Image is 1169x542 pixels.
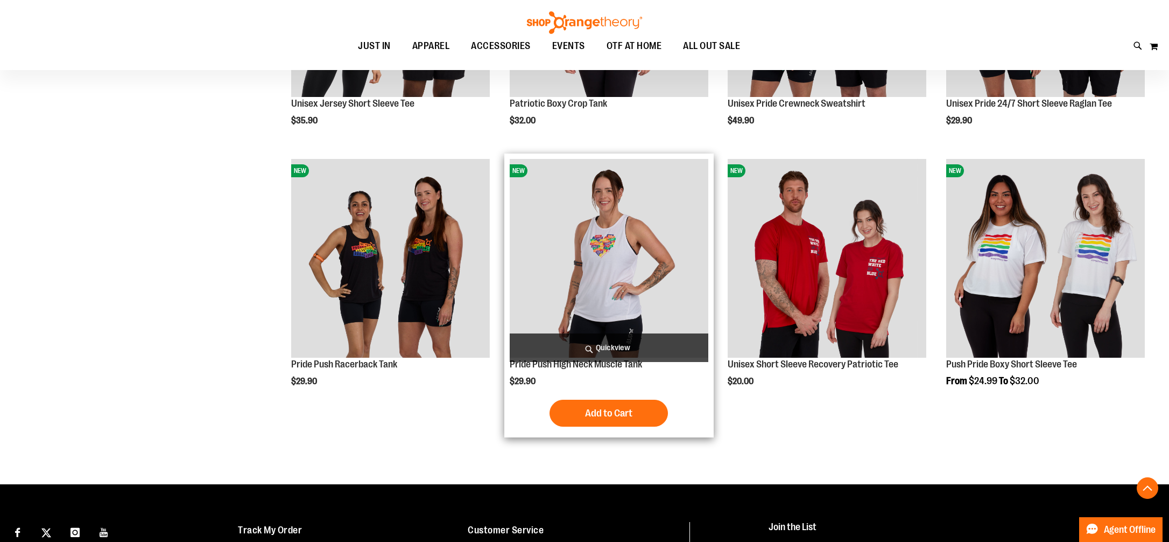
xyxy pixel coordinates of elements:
img: Product image for Unisex Short Sleeve Recovery Patriotic Tee [728,159,926,358]
a: Customer Service [468,525,544,536]
a: Unisex Jersey Short Sleeve Tee [291,98,414,109]
span: NEW [946,164,964,177]
div: product [722,154,932,414]
a: Unisex Pride Crewneck Sweatshirt [728,98,865,109]
span: $32.00 [510,116,537,126]
span: NEW [510,164,527,177]
a: Product image for Unisex Short Sleeve Recovery Patriotic TeeNEW [728,159,926,359]
span: $32.00 [1010,376,1039,386]
a: Visit our X page [37,522,56,541]
span: ALL OUT SALE [683,34,740,58]
a: Pride Push Racerback TankNEW [291,159,490,359]
span: From [946,376,967,386]
span: OTF AT HOME [607,34,662,58]
a: Visit our Instagram page [66,522,84,541]
img: Twitter [41,528,51,538]
div: product [941,154,1150,414]
span: $29.90 [946,116,974,126]
a: Unisex Pride 24/7 Short Sleeve Raglan Tee [946,98,1112,109]
a: Unisex Short Sleeve Recovery Patriotic Tee [728,359,898,370]
div: product [504,154,714,437]
a: Pride Push Racerback Tank [291,359,397,370]
span: NEW [291,164,309,177]
img: Product image for Push Pride Boxy Short Sleeve Tee [946,159,1145,358]
button: Add to Cart [550,400,668,427]
h4: Join the List [769,522,1142,542]
span: ACCESSORIES [471,34,531,58]
span: Add to Cart [585,407,632,419]
span: $24.99 [969,376,997,386]
span: Agent Offline [1104,525,1156,535]
a: Push Pride Boxy Short Sleeve Tee [946,359,1077,370]
span: $49.90 [728,116,756,126]
span: NEW [728,164,745,177]
a: Pride Push High Neck Muscle TankNEW [510,159,708,359]
a: Track My Order [238,525,302,536]
button: Back To Top [1137,477,1158,499]
span: JUST IN [358,34,391,58]
button: Agent Offline [1079,517,1163,542]
a: Visit our Facebook page [8,522,27,541]
a: Pride Push High Neck Muscle Tank [510,359,642,370]
a: Product image for Push Pride Boxy Short Sleeve TeeNEW [946,159,1145,359]
span: EVENTS [552,34,585,58]
img: Shop Orangetheory [525,11,644,34]
img: Pride Push High Neck Muscle Tank [510,159,708,358]
span: $20.00 [728,377,755,386]
div: product [286,154,495,414]
a: Visit our Youtube page [95,522,114,541]
img: Pride Push Racerback Tank [291,159,490,358]
span: APPAREL [412,34,450,58]
a: Quickview [510,333,708,362]
span: $29.90 [291,377,319,386]
span: $29.90 [510,377,537,386]
span: To [999,376,1008,386]
span: $35.90 [291,116,319,126]
a: Patriotic Boxy Crop Tank [510,98,607,109]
